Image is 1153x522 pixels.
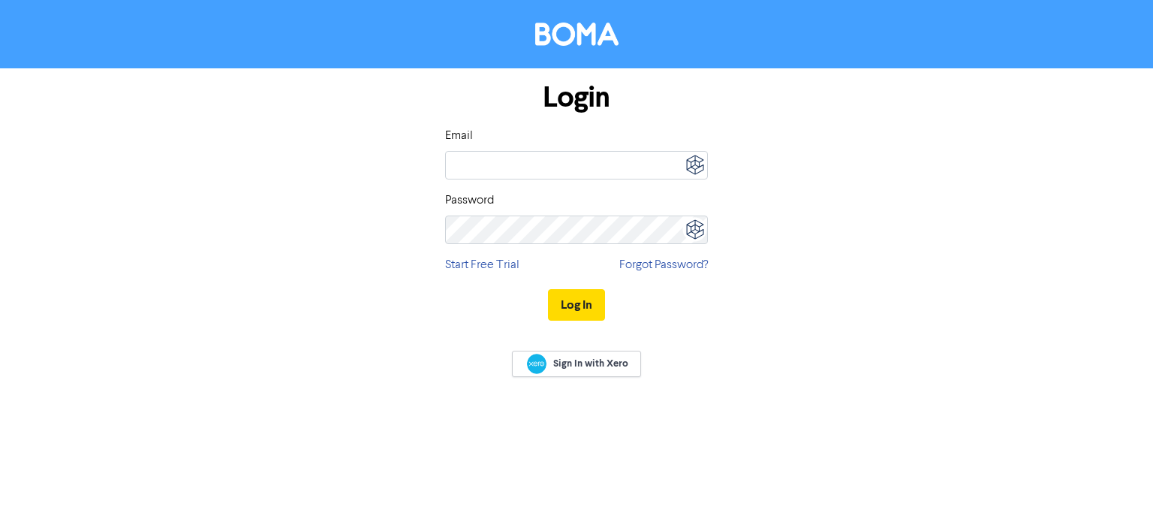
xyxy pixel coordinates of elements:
[548,289,605,321] button: Log In
[535,23,619,46] img: BOMA Logo
[553,357,628,370] span: Sign In with Xero
[445,192,494,210] label: Password
[445,127,473,145] label: Email
[445,256,519,274] a: Start Free Trial
[445,80,708,115] h1: Login
[527,354,546,374] img: Xero logo
[512,351,641,377] a: Sign In with Xero
[619,256,708,274] a: Forgot Password?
